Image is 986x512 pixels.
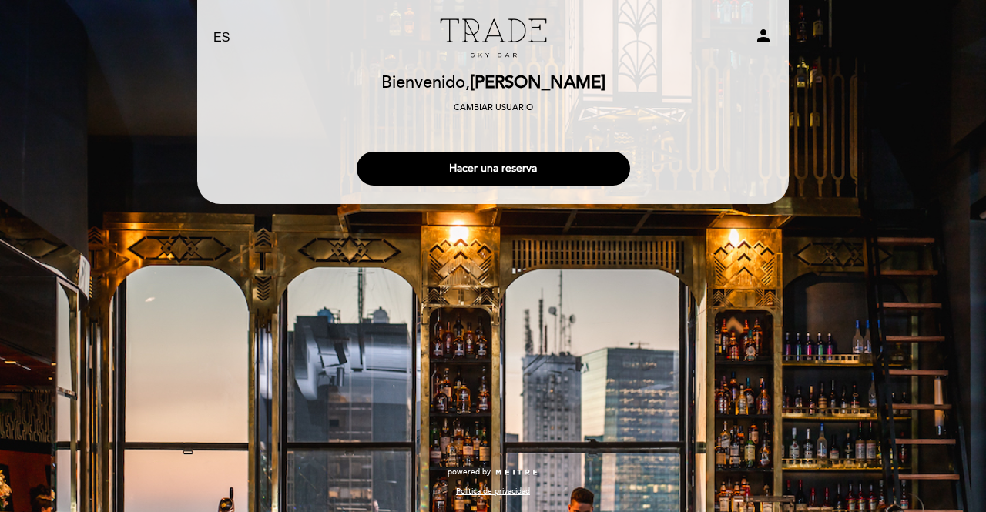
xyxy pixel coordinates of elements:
h2: Bienvenido, [381,74,605,92]
button: Cambiar usuario [449,101,538,115]
img: MEITRE [495,469,538,477]
span: powered by [448,467,491,477]
span: [PERSON_NAME] [470,72,605,93]
i: person [754,26,773,45]
a: Trade Sky Bar [397,17,589,59]
a: powered by [448,467,538,477]
button: person [754,26,773,50]
a: Política de privacidad [456,486,530,497]
button: Hacer una reserva [357,152,630,186]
